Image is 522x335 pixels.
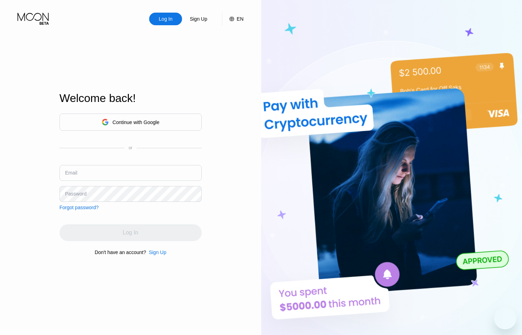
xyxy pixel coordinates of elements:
[112,119,159,125] div: Continue with Google
[146,249,166,255] div: Sign Up
[149,13,182,25] div: Log In
[60,114,202,131] div: Continue with Google
[182,13,215,25] div: Sign Up
[128,145,132,150] div: or
[149,249,166,255] div: Sign Up
[60,205,99,210] div: Forgot password?
[65,191,86,197] div: Password
[189,15,208,22] div: Sign Up
[494,307,516,329] iframe: Button to launch messaging window
[222,13,243,25] div: EN
[158,15,173,22] div: Log In
[95,249,146,255] div: Don't have an account?
[237,16,243,22] div: EN
[60,92,202,105] div: Welcome back!
[65,170,77,176] div: Email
